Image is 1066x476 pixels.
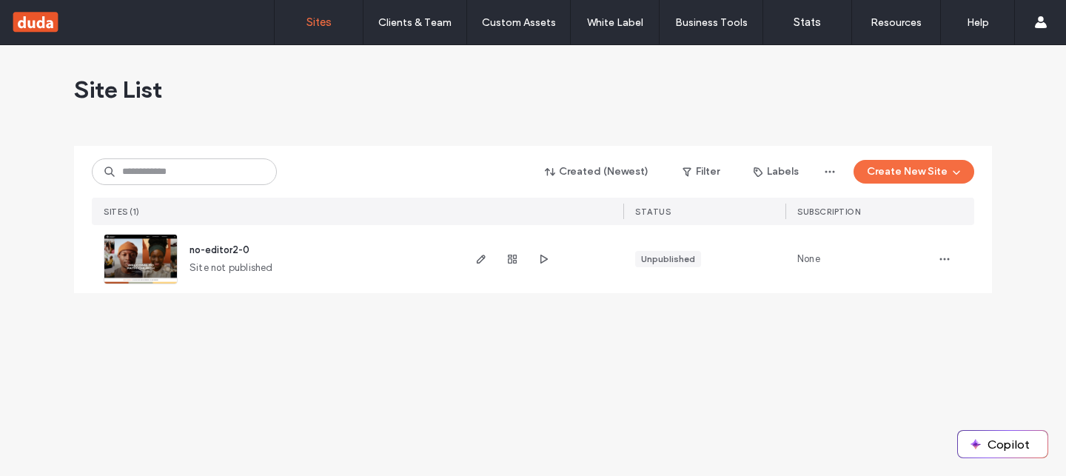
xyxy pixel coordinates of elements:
[797,207,860,217] span: SUBSCRIPTION
[378,16,452,29] label: Clients & Team
[740,160,812,184] button: Labels
[794,16,821,29] label: Stats
[190,261,273,275] span: Site not published
[306,16,332,29] label: Sites
[871,16,922,29] label: Resources
[641,252,695,266] div: Unpublished
[587,16,643,29] label: White Label
[74,75,162,104] span: Site List
[854,160,974,184] button: Create New Site
[958,431,1047,457] button: Copilot
[104,207,140,217] span: SITES (1)
[482,16,556,29] label: Custom Assets
[967,16,989,29] label: Help
[668,160,734,184] button: Filter
[797,252,820,267] span: None
[190,244,249,255] a: no-editor2-0
[532,160,662,184] button: Created (Newest)
[635,207,671,217] span: STATUS
[675,16,748,29] label: Business Tools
